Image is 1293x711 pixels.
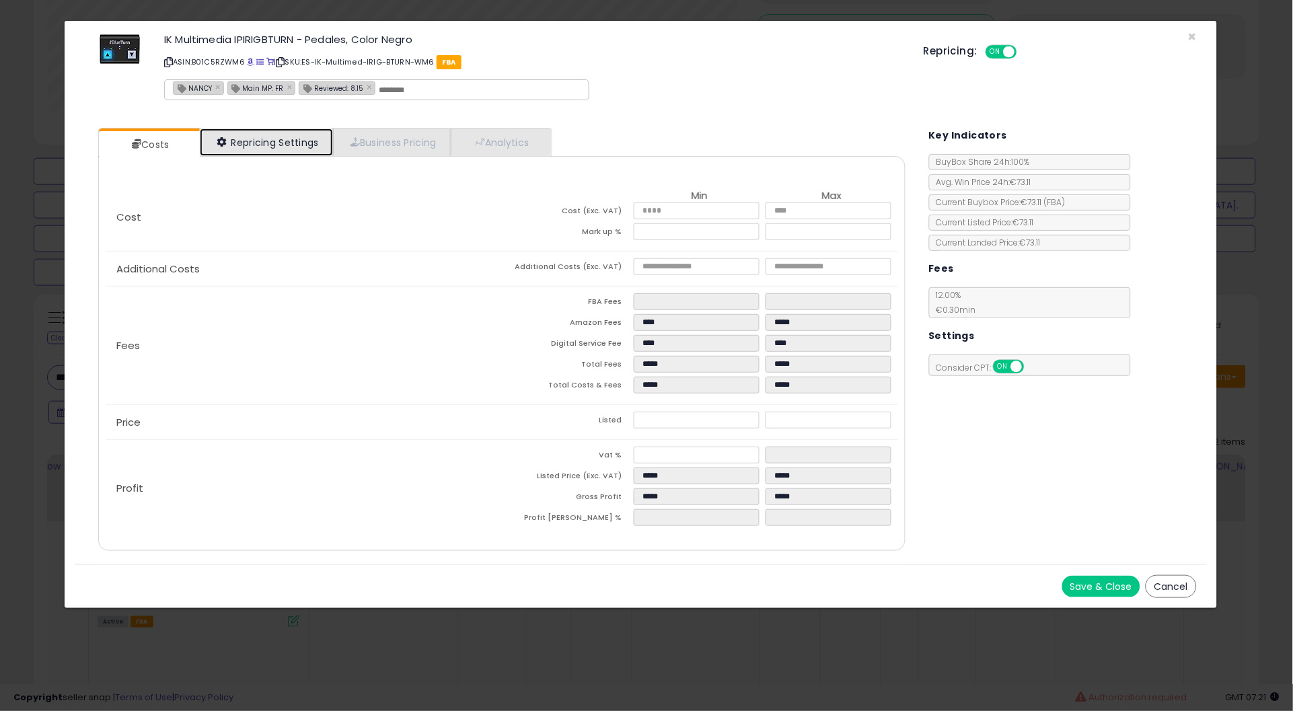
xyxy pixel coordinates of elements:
[502,509,634,530] td: Profit [PERSON_NAME] %
[930,196,1066,208] span: Current Buybox Price:
[164,51,903,73] p: ASIN: B01C5RZWM6 | SKU: ES-IK-Multimed-IRIG-BTURN-WM6
[266,57,274,67] a: Your listing only
[1062,576,1140,597] button: Save & Close
[766,190,897,202] th: Max
[215,81,223,93] a: ×
[99,131,198,158] a: Costs
[451,128,550,156] a: Analytics
[247,57,254,67] a: BuyBox page
[929,127,1008,144] h5: Key Indicators
[333,128,451,156] a: Business Pricing
[257,57,264,67] a: All offer listings
[1015,46,1037,58] span: OFF
[502,467,634,488] td: Listed Price (Exc. VAT)
[100,34,140,64] img: 41BZe1QRN6L._SL60_.jpg
[930,176,1031,188] span: Avg. Win Price 24h: €73.11
[930,217,1034,228] span: Current Listed Price: €73.11
[930,237,1041,248] span: Current Landed Price: €73.11
[174,82,212,93] span: NANCY
[1146,575,1197,598] button: Cancel
[502,258,634,279] td: Additional Costs (Exc. VAT)
[930,362,1042,373] span: Consider CPT:
[200,128,333,156] a: Repricing Settings
[929,328,975,344] h5: Settings
[924,46,977,57] h5: Repricing:
[228,82,284,93] span: Main MP: FR
[502,202,634,223] td: Cost (Exc. VAT)
[164,34,903,44] h3: IK Multimedia IPIRIGBTURN - Pedales, Color Negro
[930,289,976,315] span: 12.00 %
[502,377,634,398] td: Total Costs & Fees
[502,314,634,335] td: Amazon Fees
[106,264,502,274] p: Additional Costs
[502,293,634,314] td: FBA Fees
[634,190,766,202] th: Min
[1188,27,1197,46] span: ×
[106,340,502,351] p: Fees
[502,335,634,356] td: Digital Service Fee
[929,260,955,277] h5: Fees
[106,417,502,428] p: Price
[437,55,461,69] span: FBA
[1044,196,1066,208] span: ( FBA )
[106,483,502,494] p: Profit
[106,212,502,223] p: Cost
[299,82,363,93] span: Reviewed: 8.15
[502,447,634,467] td: Vat %
[502,488,634,509] td: Gross Profit
[930,304,976,315] span: €0.30 min
[930,156,1030,167] span: BuyBox Share 24h: 100%
[1021,196,1066,208] span: €73.11
[367,81,375,93] a: ×
[502,223,634,244] td: Mark up %
[502,356,634,377] td: Total Fees
[1022,361,1043,373] span: OFF
[287,81,295,93] a: ×
[987,46,1004,58] span: ON
[994,361,1011,373] span: ON
[502,412,634,433] td: Listed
